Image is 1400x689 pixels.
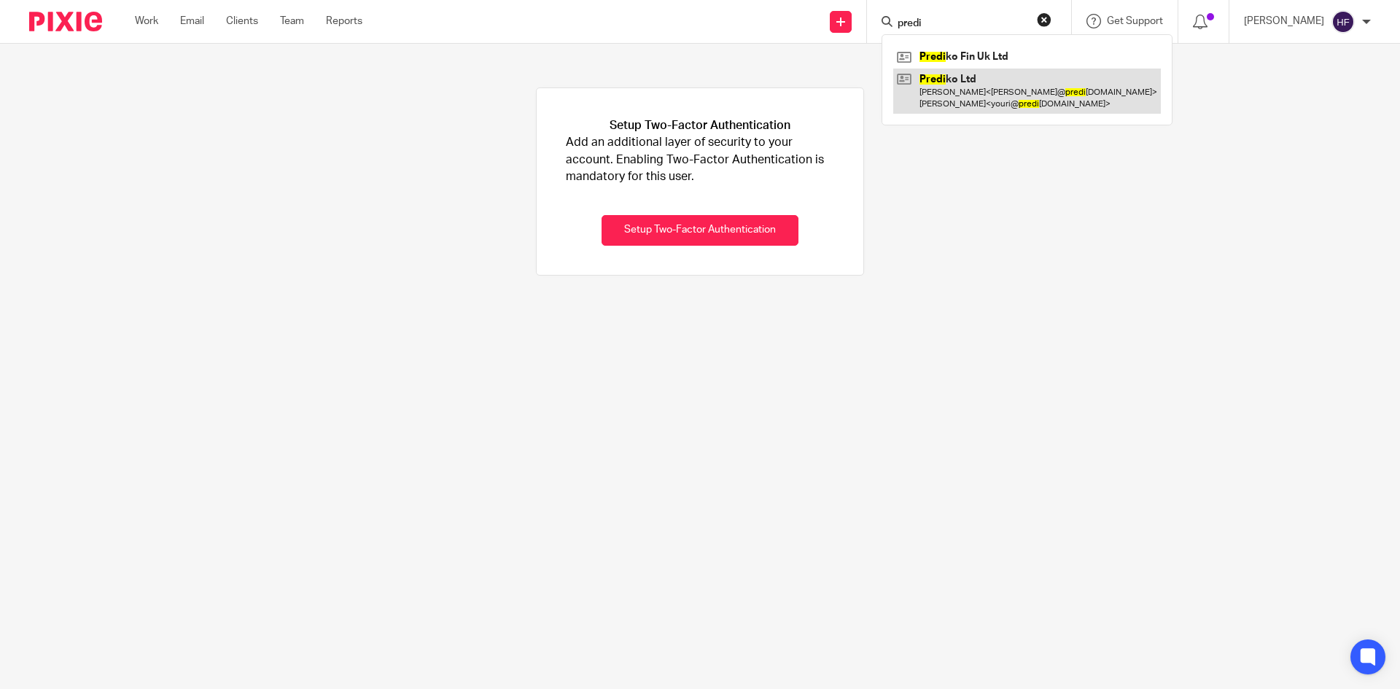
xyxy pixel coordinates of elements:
a: Work [135,14,158,28]
img: svg%3E [1331,10,1355,34]
button: Clear [1037,12,1051,27]
a: Clients [226,14,258,28]
a: Email [180,14,204,28]
a: Reports [326,14,362,28]
p: [PERSON_NAME] [1244,14,1324,28]
a: Team [280,14,304,28]
input: Search [896,17,1027,31]
h1: Setup Two-Factor Authentication [610,117,790,134]
span: Get Support [1107,16,1163,26]
p: Add an additional layer of security to your account. Enabling Two-Factor Authentication is mandat... [566,134,834,185]
button: Setup Two-Factor Authentication [602,215,798,246]
img: Pixie [29,12,102,31]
